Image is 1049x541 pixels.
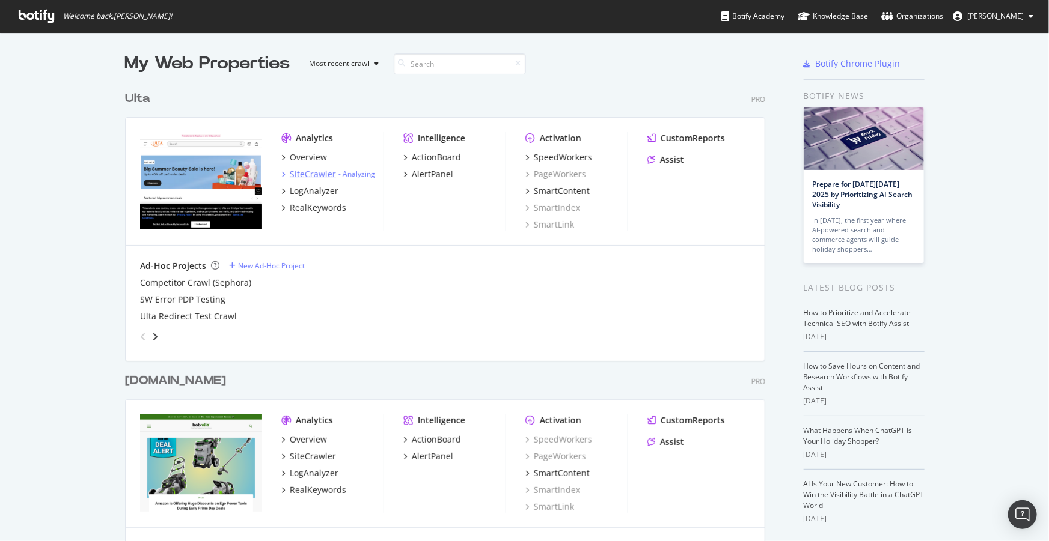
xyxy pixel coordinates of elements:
div: AlertPanel [412,168,453,180]
button: [PERSON_NAME] [943,7,1043,26]
div: Activation [540,132,581,144]
a: Ulta Redirect Test Crawl [140,310,237,322]
a: LogAnalyzer [281,467,338,479]
a: SiteCrawler- Analyzing [281,168,375,180]
div: Analytics [296,414,333,426]
div: CustomReports [661,414,725,426]
a: AI Is Your New Customer: How to Win the Visibility Battle in a ChatGPT World [804,479,925,510]
div: Most recent crawl [310,60,370,67]
div: Ulta [125,90,150,107]
a: Ulta [125,90,155,107]
a: How to Prioritize and Accelerate Technical SEO with Botify Assist [804,307,911,328]
div: Intelligence [418,132,465,144]
img: www.ulta.com [140,132,262,229]
a: RealKeywords [281,202,346,214]
div: Botify Chrome Plugin [816,58,901,70]
div: RealKeywords [290,202,346,214]
a: CustomReports [647,132,725,144]
a: SmartIndex [525,202,580,214]
div: angle-left [135,327,151,346]
a: SiteCrawler [281,450,336,462]
a: What Happens When ChatGPT Is Your Holiday Shopper? [804,425,913,446]
a: New Ad-Hoc Project [229,261,305,271]
div: Intelligence [418,414,465,426]
div: Overview [290,434,327,446]
a: [DOMAIN_NAME] [125,372,231,390]
img: Prepare for Black Friday 2025 by Prioritizing AI Search Visibility [804,107,924,170]
div: LogAnalyzer [290,185,338,197]
a: SW Error PDP Testing [140,294,225,306]
a: SpeedWorkers [525,434,592,446]
div: [DATE] [804,396,925,407]
div: SiteCrawler [290,450,336,462]
div: Ad-Hoc Projects [140,260,206,272]
div: SmartContent [534,185,590,197]
div: CustomReports [661,132,725,144]
a: LogAnalyzer [281,185,338,197]
a: Assist [647,154,684,166]
div: RealKeywords [290,484,346,496]
a: SmartLink [525,219,574,231]
div: Open Intercom Messenger [1008,500,1037,529]
div: SmartContent [534,467,590,479]
div: SiteCrawler [290,168,336,180]
div: Organizations [881,10,943,22]
a: How to Save Hours on Content and Research Workflows with Botify Assist [804,361,920,393]
a: AlertPanel [403,168,453,180]
div: [DATE] [804,513,925,524]
a: Assist [647,436,684,448]
img: bobvila.com [140,414,262,512]
a: SmartLink [525,501,574,513]
a: Overview [281,151,327,163]
div: Assist [660,154,684,166]
div: SpeedWorkers [534,151,592,163]
div: - [338,169,375,179]
button: Most recent crawl [300,54,384,73]
div: Activation [540,414,581,426]
a: PageWorkers [525,450,586,462]
div: Botify news [804,89,925,103]
div: AlertPanel [412,450,453,462]
a: RealKeywords [281,484,346,496]
input: Search [394,53,526,74]
a: SmartContent [525,467,590,479]
div: Pro [751,94,765,104]
div: My Web Properties [125,52,290,76]
a: Prepare for [DATE][DATE] 2025 by Prioritizing AI Search Visibility [813,179,913,210]
a: Analyzing [343,169,375,179]
a: SmartIndex [525,484,580,496]
div: [DATE] [804,449,925,460]
a: ActionBoard [403,151,461,163]
a: Botify Chrome Plugin [804,58,901,70]
div: ActionBoard [412,151,461,163]
a: AlertPanel [403,450,453,462]
div: Assist [660,436,684,448]
a: Competitor Crawl (Sephora) [140,277,251,289]
div: In [DATE], the first year where AI-powered search and commerce agents will guide holiday shoppers… [813,216,915,254]
div: ActionBoard [412,434,461,446]
span: Welcome back, [PERSON_NAME] ! [63,11,172,21]
div: angle-right [151,331,159,343]
a: PageWorkers [525,168,586,180]
div: Knowledge Base [798,10,868,22]
div: New Ad-Hoc Project [238,261,305,271]
div: Latest Blog Posts [804,281,925,294]
a: ActionBoard [403,434,461,446]
div: Overview [290,151,327,163]
div: Analytics [296,132,333,144]
div: LogAnalyzer [290,467,338,479]
div: Pro [751,376,765,387]
a: SpeedWorkers [525,151,592,163]
a: CustomReports [647,414,725,426]
span: Matthew Edgar [967,11,1024,21]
